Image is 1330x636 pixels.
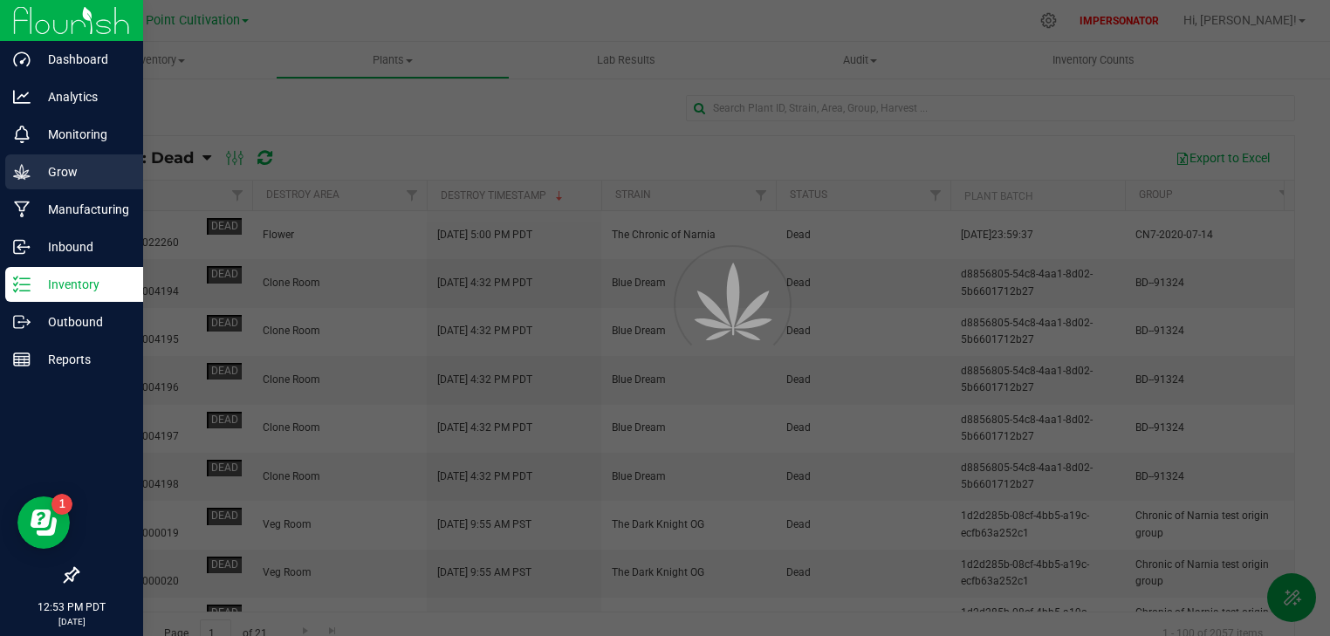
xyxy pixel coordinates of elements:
p: Dashboard [31,49,135,70]
inline-svg: Reports [13,351,31,368]
inline-svg: Monitoring [13,126,31,143]
inline-svg: Outbound [13,313,31,331]
p: Grow [31,161,135,182]
p: Monitoring [31,124,135,145]
p: 12:53 PM PDT [8,599,135,615]
inline-svg: Inbound [13,238,31,256]
inline-svg: Dashboard [13,51,31,68]
inline-svg: Grow [13,163,31,181]
inline-svg: Inventory [13,276,31,293]
p: Inbound [31,236,135,257]
inline-svg: Analytics [13,88,31,106]
p: Outbound [31,311,135,332]
p: Manufacturing [31,199,135,220]
p: Inventory [31,274,135,295]
iframe: Resource center [17,496,70,549]
p: Analytics [31,86,135,107]
iframe: Resource center unread badge [51,494,72,515]
p: Reports [31,349,135,370]
inline-svg: Manufacturing [13,201,31,218]
p: [DATE] [8,615,135,628]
